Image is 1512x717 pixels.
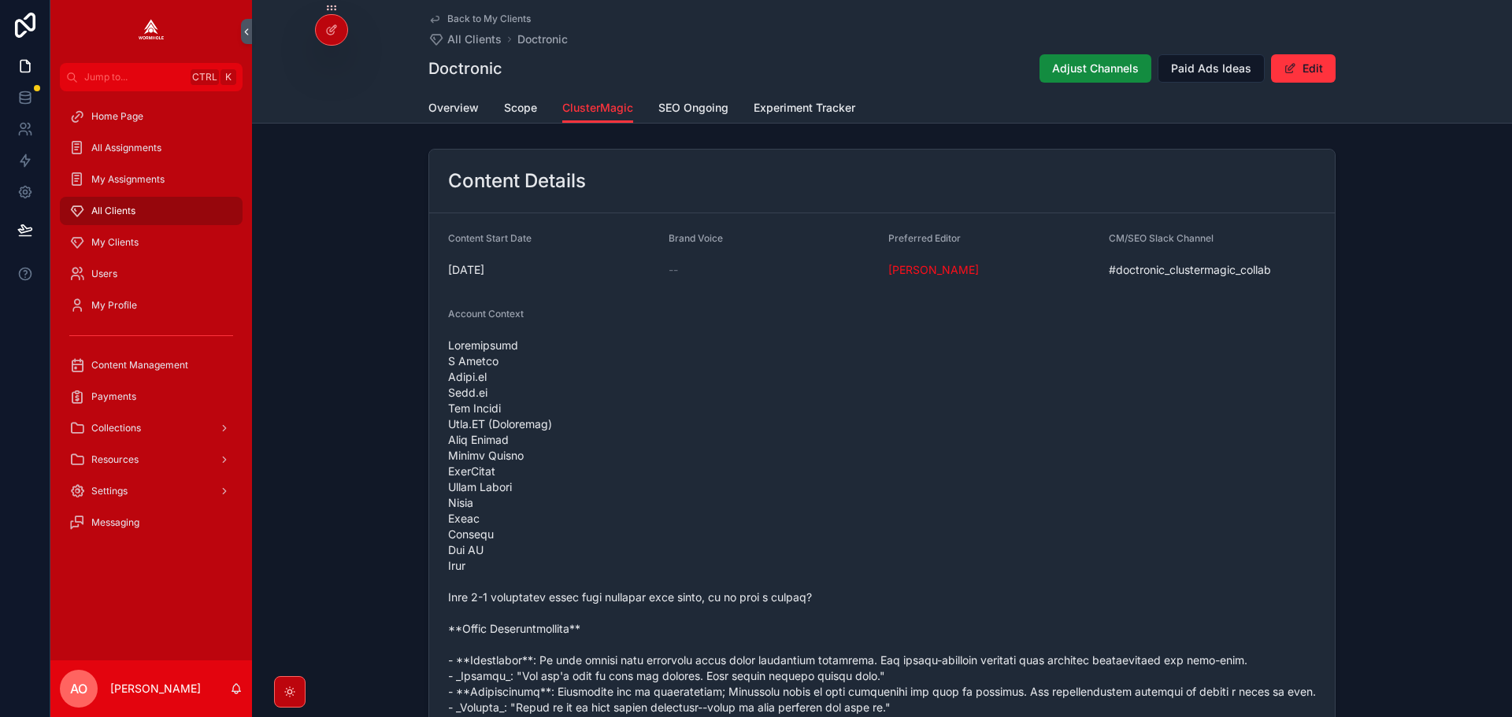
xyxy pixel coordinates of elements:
[658,94,728,125] a: SEO Ongoing
[517,31,568,47] a: Doctronic
[504,100,537,116] span: Scope
[562,100,633,116] span: ClusterMagic
[91,485,128,497] span: Settings
[448,308,524,320] span: Account Context
[1109,262,1317,278] span: #doctronic_clustermagic_collab
[1052,61,1139,76] span: Adjust Channels
[50,91,252,557] div: scrollable content
[91,268,117,280] span: Users
[428,57,502,79] h1: Doctronic
[448,168,586,194] h2: Content Details
[60,291,243,320] a: My Profile
[60,228,243,257] a: My Clients
[84,71,184,83] span: Jump to...
[91,142,161,154] span: All Assignments
[60,508,243,537] a: Messaging
[110,681,201,697] p: [PERSON_NAME]
[70,679,87,698] span: AO
[60,102,243,131] a: Home Page
[448,262,656,278] span: [DATE]
[91,173,165,186] span: My Assignments
[60,260,243,288] a: Users
[60,445,243,474] a: Resources
[504,94,537,125] a: Scope
[91,453,139,466] span: Resources
[91,516,139,529] span: Messaging
[447,31,502,47] span: All Clients
[888,232,961,244] span: Preferred Editor
[669,262,678,278] span: --
[562,94,633,124] a: ClusterMagic
[60,383,243,411] a: Payments
[60,165,243,194] a: My Assignments
[60,134,243,162] a: All Assignments
[60,63,243,91] button: Jump to...CtrlK
[60,351,243,379] a: Content Management
[669,232,723,244] span: Brand Voice
[1158,54,1265,83] button: Paid Ads Ideas
[60,414,243,442] a: Collections
[658,100,728,116] span: SEO Ongoing
[91,110,143,123] span: Home Page
[428,100,479,116] span: Overview
[428,13,531,25] a: Back to My Clients
[1109,232,1214,244] span: CM/SEO Slack Channel
[60,197,243,225] a: All Clients
[754,94,855,125] a: Experiment Tracker
[91,299,137,312] span: My Profile
[91,359,188,371] span: Content Management
[1039,54,1151,83] button: Adjust Channels
[754,100,855,116] span: Experiment Tracker
[139,19,164,44] img: App logo
[1171,61,1251,76] span: Paid Ads Ideas
[91,390,136,403] span: Payments
[191,69,219,85] span: Ctrl
[222,71,235,83] span: K
[91,205,135,217] span: All Clients
[1271,54,1336,83] button: Edit
[428,94,479,125] a: Overview
[448,232,532,244] span: Content Start Date
[888,262,979,278] a: [PERSON_NAME]
[91,236,139,249] span: My Clients
[60,477,243,505] a: Settings
[428,31,502,47] a: All Clients
[447,13,531,25] span: Back to My Clients
[91,422,141,434] span: Collections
